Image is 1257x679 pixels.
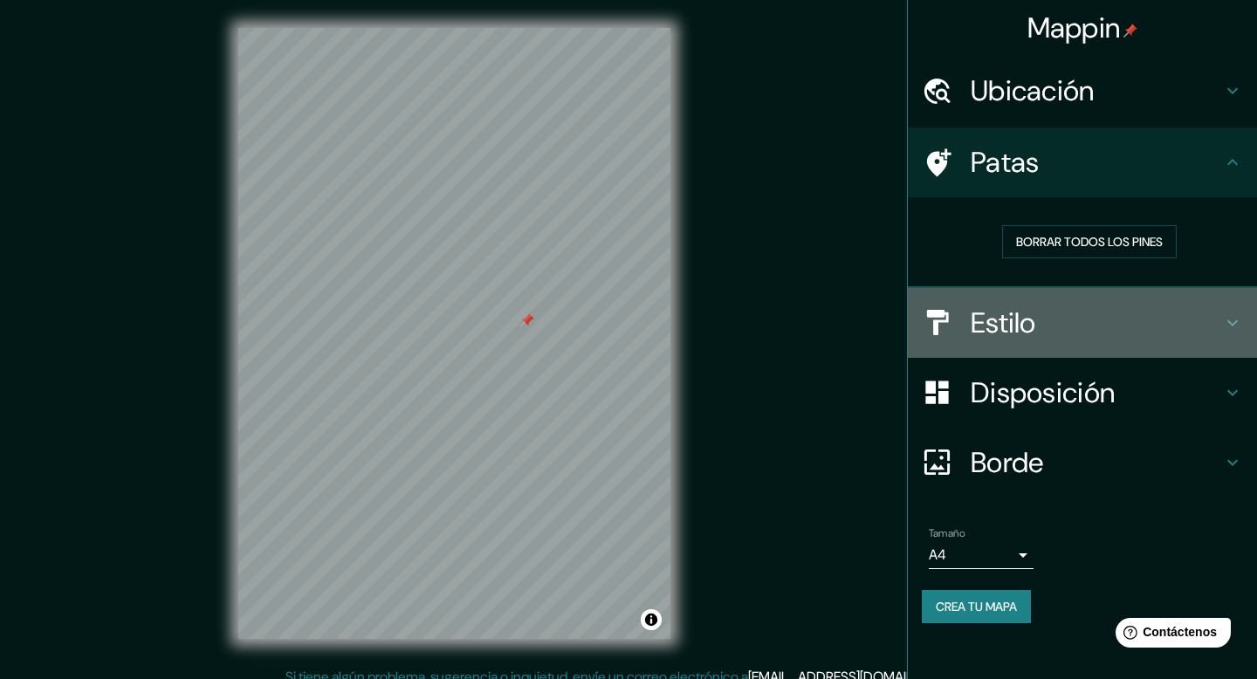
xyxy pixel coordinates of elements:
[1027,10,1121,46] font: Mappin
[971,305,1036,341] font: Estilo
[908,428,1257,497] div: Borde
[1016,234,1163,250] font: Borrar todos los pines
[908,56,1257,126] div: Ubicación
[908,127,1257,197] div: Patas
[641,609,662,630] button: Activar o desactivar atribución
[929,526,965,540] font: Tamaño
[922,590,1031,623] button: Crea tu mapa
[1123,24,1137,38] img: pin-icon.png
[1002,225,1177,258] button: Borrar todos los pines
[238,28,670,639] canvas: Mapa
[936,599,1017,614] font: Crea tu mapa
[1102,611,1238,660] iframe: Lanzador de widgets de ayuda
[929,541,1034,569] div: A4
[971,444,1044,481] font: Borde
[908,288,1257,358] div: Estilo
[971,374,1115,411] font: Disposición
[971,72,1095,109] font: Ubicación
[929,545,946,564] font: A4
[908,358,1257,428] div: Disposición
[971,144,1040,181] font: Patas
